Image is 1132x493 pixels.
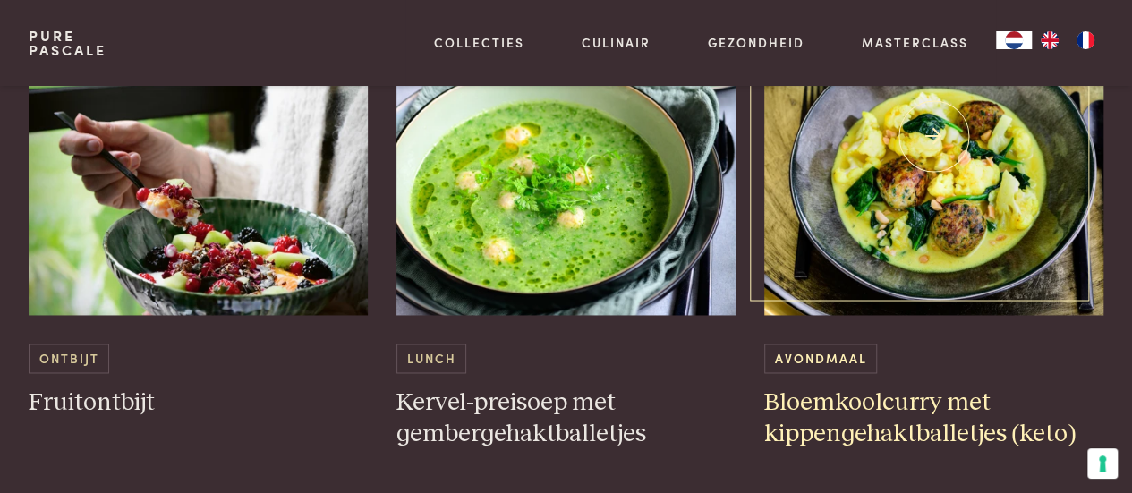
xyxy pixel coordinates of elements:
[764,387,1103,449] h3: Bloemkoolcurry met kippengehaktballetjes (keto)
[1068,31,1103,49] a: FR
[582,33,651,52] a: Culinair
[996,31,1032,49] div: Language
[861,33,967,52] a: Masterclass
[708,33,804,52] a: Gezondheid
[1087,448,1118,479] button: Uw voorkeuren voor toestemming voor trackingtechnologieën
[396,344,466,373] span: Lunch
[434,33,524,52] a: Collecties
[996,31,1032,49] a: NL
[996,31,1103,49] aside: Language selected: Nederlands
[396,387,736,449] h3: Kervel-preisoep met gembergehaktballetjes
[1032,31,1103,49] ul: Language list
[1032,31,1068,49] a: EN
[29,387,368,419] h3: Fruitontbijt
[29,29,106,57] a: PurePascale
[764,344,877,373] span: Avondmaal
[29,344,109,373] span: Ontbijt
